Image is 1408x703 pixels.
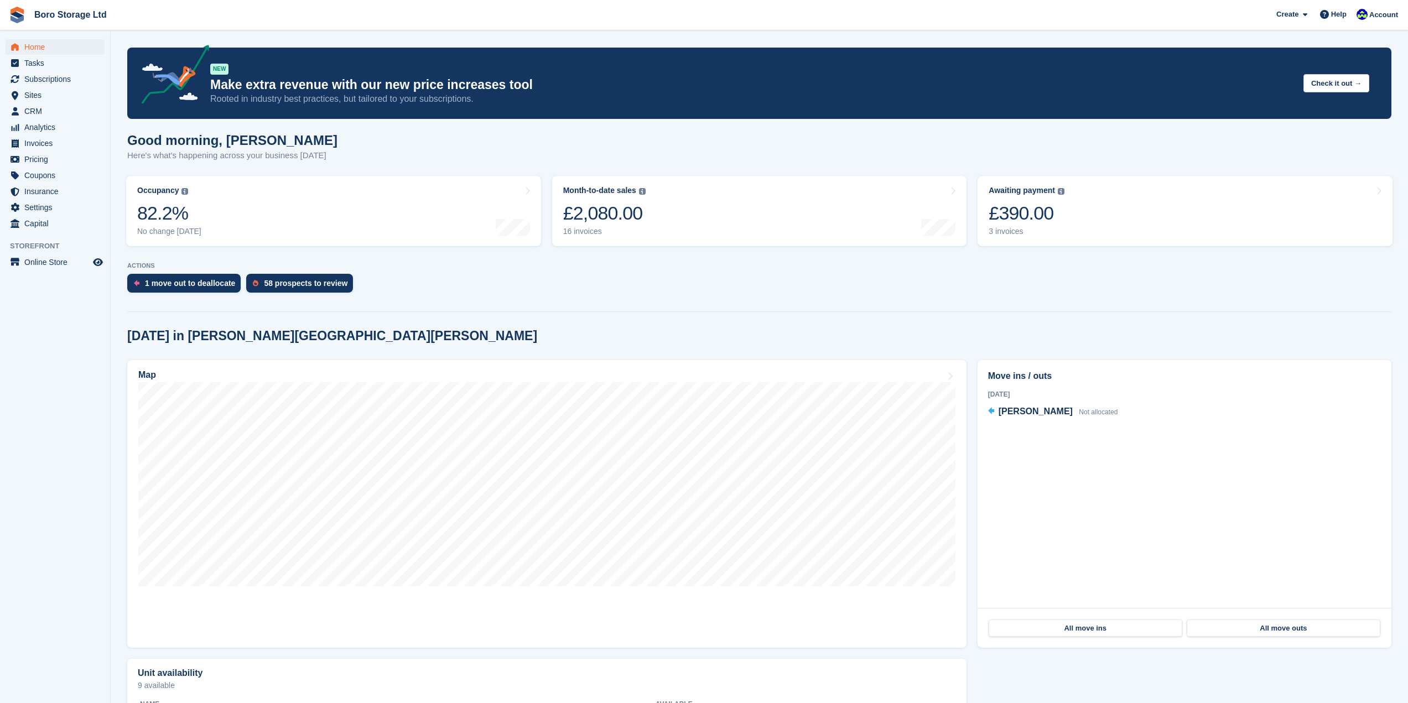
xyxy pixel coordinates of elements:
span: Subscriptions [24,71,91,87]
h2: Unit availability [138,668,202,678]
p: Make extra revenue with our new price increases tool [210,77,1295,93]
span: Analytics [24,119,91,135]
a: menu [6,168,105,183]
a: menu [6,39,105,55]
a: [PERSON_NAME] Not allocated [988,405,1118,419]
div: 58 prospects to review [264,279,347,288]
img: icon-info-grey-7440780725fd019a000dd9b08b2336e03edf1995a4989e88bcd33f0948082b44.svg [1058,188,1064,195]
span: Capital [24,216,91,231]
img: move_outs_to_deallocate_icon-f764333ba52eb49d3ac5e1228854f67142a1ed5810a6f6cc68b1a99e826820c5.svg [134,280,139,287]
div: NEW [210,64,228,75]
span: Pricing [24,152,91,167]
button: Check it out → [1303,74,1369,92]
a: All move ins [989,619,1182,637]
span: Coupons [24,168,91,183]
span: Home [24,39,91,55]
a: menu [6,200,105,215]
a: Occupancy 82.2% No change [DATE] [126,176,541,246]
span: CRM [24,103,91,119]
a: Map [127,360,967,648]
div: Month-to-date sales [563,186,636,195]
p: 9 available [138,681,956,689]
a: menu [6,254,105,270]
div: 1 move out to deallocate [145,279,235,288]
a: menu [6,184,105,199]
span: Not allocated [1079,408,1118,416]
span: Invoices [24,136,91,151]
a: 1 move out to deallocate [127,274,246,298]
h2: [DATE] in [PERSON_NAME][GEOGRAPHIC_DATA][PERSON_NAME] [127,329,537,343]
span: Account [1369,9,1398,20]
div: £390.00 [989,202,1064,225]
div: £2,080.00 [563,202,646,225]
span: Tasks [24,55,91,71]
span: Insurance [24,184,91,199]
img: Tobie Hillier [1357,9,1368,20]
a: menu [6,55,105,71]
a: Boro Storage Ltd [30,6,111,24]
span: Help [1331,9,1347,20]
span: Sites [24,87,91,103]
div: Awaiting payment [989,186,1055,195]
p: Here's what's happening across your business [DATE] [127,149,337,162]
div: [DATE] [988,389,1381,399]
img: price-adjustments-announcement-icon-8257ccfd72463d97f412b2fc003d46551f7dbcb40ab6d574587a9cd5c0d94... [132,45,210,108]
a: menu [6,216,105,231]
a: 58 prospects to review [246,274,359,298]
a: menu [6,71,105,87]
span: Online Store [24,254,91,270]
a: Preview store [91,256,105,269]
div: 16 invoices [563,227,646,236]
div: 82.2% [137,202,201,225]
span: Create [1276,9,1298,20]
p: Rooted in industry best practices, but tailored to your subscriptions. [210,93,1295,105]
div: No change [DATE] [137,227,201,236]
img: icon-info-grey-7440780725fd019a000dd9b08b2336e03edf1995a4989e88bcd33f0948082b44.svg [181,188,188,195]
div: Occupancy [137,186,179,195]
a: menu [6,136,105,151]
a: menu [6,103,105,119]
img: stora-icon-8386f47178a22dfd0bd8f6a31ec36ba5ce8667c1dd55bd0f319d3a0aa187defe.svg [9,7,25,23]
a: menu [6,87,105,103]
a: Month-to-date sales £2,080.00 16 invoices [552,176,967,246]
img: prospect-51fa495bee0391a8d652442698ab0144808aea92771e9ea1ae160a38d050c398.svg [253,280,258,287]
span: [PERSON_NAME] [999,407,1073,416]
a: All move outs [1187,619,1380,637]
h1: Good morning, [PERSON_NAME] [127,133,337,148]
h2: Move ins / outs [988,369,1381,383]
span: Storefront [10,241,110,252]
img: icon-info-grey-7440780725fd019a000dd9b08b2336e03edf1995a4989e88bcd33f0948082b44.svg [639,188,646,195]
a: menu [6,119,105,135]
a: menu [6,152,105,167]
span: Settings [24,200,91,215]
a: Awaiting payment £390.00 3 invoices [978,176,1393,246]
p: ACTIONS [127,262,1391,269]
h2: Map [138,370,156,380]
div: 3 invoices [989,227,1064,236]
